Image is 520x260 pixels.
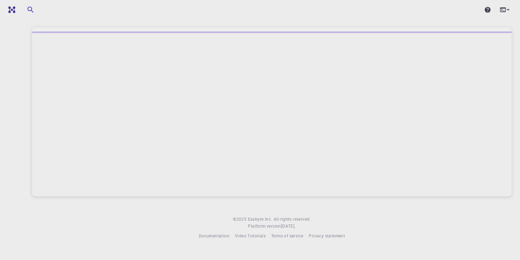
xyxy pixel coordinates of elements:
a: Privacy statement [309,233,345,239]
a: Terms of service [271,233,303,239]
span: Privacy statement [309,233,345,238]
a: Exabyte Inc. [248,216,272,223]
span: Documentation [199,233,229,238]
span: Platform version [248,223,281,230]
span: © 2025 [233,216,247,223]
span: Exabyte Inc. [248,216,272,222]
a: [DATE]. [281,223,296,230]
a: Video Tutorials [235,233,266,239]
span: [DATE] . [281,223,296,229]
img: logo [6,6,15,13]
span: Terms of service [271,233,303,238]
span: Video Tutorials [235,233,266,238]
span: All rights reserved. [274,216,311,223]
a: Documentation [199,233,229,239]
